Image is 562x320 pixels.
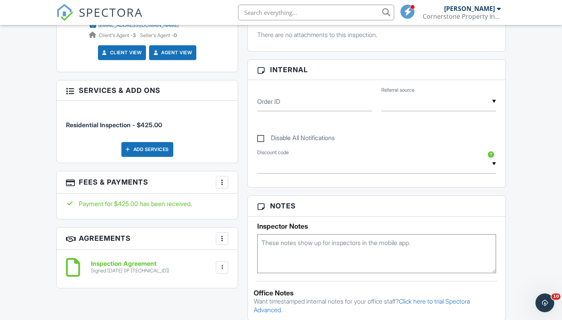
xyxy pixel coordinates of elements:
[248,196,505,216] h3: Notes
[57,228,238,250] h3: Agreements
[257,134,335,144] label: Disable All Notifications
[551,293,560,300] span: 10
[381,87,414,94] label: Referral source
[79,4,143,20] span: SPECTORA
[152,49,192,57] a: Agent View
[254,297,500,315] p: Want timestamped internal notes for your office staff?
[238,5,394,20] input: Search everything...
[257,97,280,106] label: Order ID
[174,32,177,38] strong: 0
[57,80,238,101] h3: Services & Add ons
[56,11,143,27] a: SPECTORA
[133,32,136,38] strong: 3
[91,260,169,274] a: Inspection Agreement Signed [DATE] (IP [TECHNICAL_ID])
[99,32,137,38] span: Client's Agent -
[423,12,501,20] div: Cornerstone Property Inspections, LLC
[248,60,505,80] h3: Internal
[66,107,228,135] li: Service: Residential Inspection
[66,121,162,129] span: Residential Inspection - $425.00
[91,260,169,267] h6: Inspection Agreement
[254,289,500,297] div: Office Notes
[121,142,173,157] div: Add Services
[257,149,289,156] label: Discount code
[535,293,554,312] iframe: Intercom live chat
[257,30,496,39] p: There are no attachments to this inspection.
[140,32,177,38] span: Seller's Agent -
[257,222,496,230] h5: Inspector Notes
[56,4,73,21] img: The Best Home Inspection Software - Spectora
[91,268,169,274] div: Signed [DATE] (IP [TECHNICAL_ID])
[101,49,142,57] a: Client View
[66,199,228,208] div: Payment for $425.00 has been received.
[444,5,495,12] div: [PERSON_NAME]
[57,171,238,194] h3: Fees & Payments
[254,297,470,314] a: Click here to trial Spectora Advanced.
